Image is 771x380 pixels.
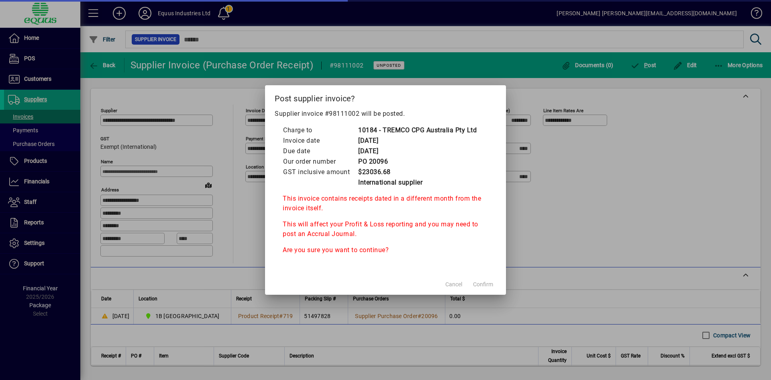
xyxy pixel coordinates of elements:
[265,85,506,109] h2: Post supplier invoice?
[283,125,358,136] td: Charge to
[358,125,477,136] td: 10184 - TREMCO CPG Australia Pty Ltd
[283,156,358,167] td: Our order number
[358,156,477,167] td: PO 20096
[358,177,477,188] td: International supplier
[358,146,477,156] td: [DATE]
[283,220,488,239] p: This will affect your Profit & Loss reporting and you may need to post an Accrual Journal.
[283,245,488,255] p: Are you sure you want to continue?
[275,109,496,119] p: Supplier invoice #98111002 will be posted.
[283,146,358,156] td: Due date
[358,136,477,146] td: [DATE]
[358,167,477,177] td: $23036.68
[283,136,358,146] td: Invoice date
[283,167,358,177] td: GST inclusive amount
[283,194,488,213] p: This invoice contains receipts dated in a different month from the invoice itself.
